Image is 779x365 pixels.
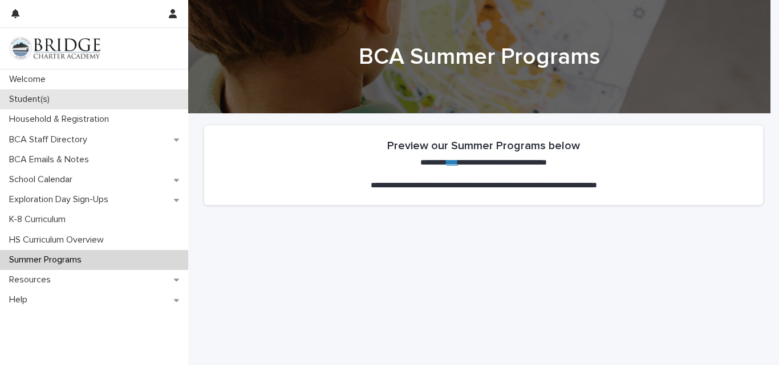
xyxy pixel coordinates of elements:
p: BCA Emails & Notes [5,154,98,165]
p: BCA Staff Directory [5,134,96,145]
h1: BCA Summer Programs [200,43,759,71]
p: Student(s) [5,94,59,105]
h2: Preview our Summer Programs below [387,139,580,153]
p: Welcome [5,74,55,85]
p: Exploration Day Sign-Ups [5,194,117,205]
p: Household & Registration [5,114,118,125]
img: V1C1m3IdTEidaUdm9Hs0 [9,37,100,60]
p: School Calendar [5,174,82,185]
p: Help [5,294,36,305]
p: HS Curriculum Overview [5,235,113,245]
p: Summer Programs [5,255,91,265]
p: Resources [5,274,60,285]
p: K-8 Curriculum [5,214,75,225]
